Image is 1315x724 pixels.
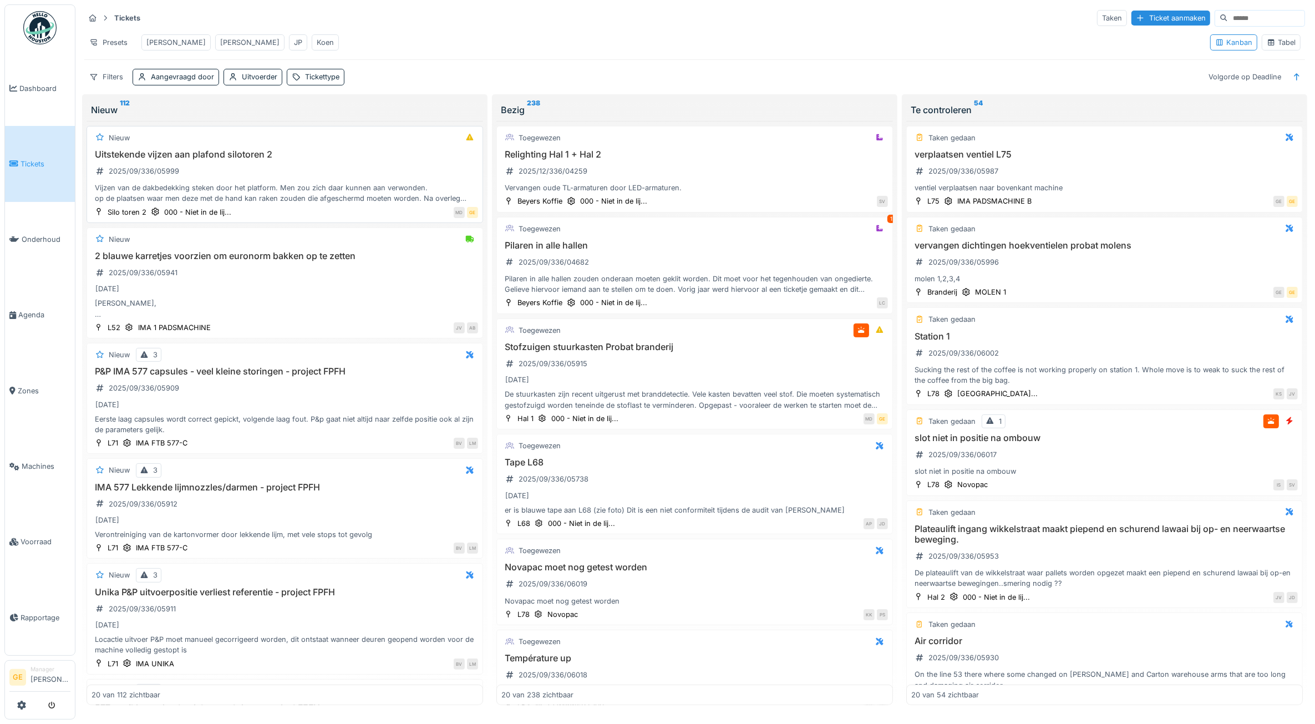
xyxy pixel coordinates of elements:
[501,389,888,410] div: De stuurkasten zijn recent uitgerust met branddetectie. Vele kasten bevatten veel stof. Die moete...
[153,465,158,475] div: 3
[928,551,999,561] div: 2025/09/336/05953
[153,350,158,360] div: 3
[877,196,888,207] div: SV
[136,543,187,553] div: IMA FTB 577-C
[864,609,875,620] div: KK
[31,665,70,674] div: Manager
[5,353,75,428] a: Zones
[911,524,1298,545] h3: Plateaulift ingang wikkelstraat maakt piepend en schurend lawaai bij op- en neerwaartse beweging.
[109,570,130,580] div: Nieuw
[95,515,119,525] div: [DATE]
[501,562,888,573] h3: Novapac moet nog getest worden
[108,322,120,333] div: L52
[92,482,478,493] h3: IMA 577 Lekkende lijmnozzles/darmen - project FPFH
[519,579,587,589] div: 2025/09/336/06019
[18,310,70,320] span: Agenda
[242,72,277,82] div: Uitvoerder
[109,499,177,509] div: 2025/09/336/05912
[138,322,211,333] div: IMA 1 PADSMACHINE
[911,466,1298,477] div: slot niet in positie na ombouw
[22,461,70,472] span: Machines
[547,609,578,620] div: Novopac
[911,364,1298,386] div: Sucking the rest of the coffee is not working properly on station 1. Whole move is to weak to suc...
[92,298,478,319] div: [PERSON_NAME], kan je nog eens zo 2 van die blauwe karretjes bestellen zoals overlaatst . deze zi...
[911,103,1298,117] div: Te controleren
[136,659,174,669] div: IMA UNIKA
[1287,287,1298,298] div: GE
[580,297,647,308] div: 000 - Niet in de lij...
[864,518,875,529] div: AP
[505,490,529,501] div: [DATE]
[927,479,940,490] div: L78
[501,596,888,606] div: Novapac moet nog getest worden
[519,133,561,143] div: Toegewezen
[21,159,70,169] span: Tickets
[467,543,478,554] div: LM
[911,433,1298,443] h3: slot niet in positie na ombouw
[5,504,75,580] a: Voorraad
[467,207,478,218] div: GE
[864,413,875,424] div: MD
[928,257,999,267] div: 2025/09/336/05996
[501,274,888,295] div: Pilaren in alle hallen zouden onderaan moeten geklit worden. Dit moet voor het tegenhouden van on...
[911,568,1298,589] div: De plateaulift van de wikkelstraat waar pallets worden opgezet maakt een piepend en schurend lawa...
[23,11,57,44] img: Badge_color-CXgf-gQk.svg
[519,257,589,267] div: 2025/09/336/04682
[92,587,478,598] h3: Unika P&P uitvoerpositie verliest referentie - project FPFH
[109,350,130,360] div: Nieuw
[927,388,940,399] div: L78
[548,518,615,529] div: 000 - Niet in de lij...
[505,374,529,385] div: [DATE]
[1273,388,1284,399] div: KS
[957,479,988,490] div: Novopac
[108,659,118,669] div: L71
[501,342,888,352] h3: Stofzuigen stuurkasten Probat branderij
[5,428,75,504] a: Machines
[317,37,334,48] div: Koen
[501,149,888,160] h3: Relighting Hal 1 + Hal 2
[108,207,146,217] div: Silo toren 2
[95,620,119,630] div: [DATE]
[957,388,1038,399] div: [GEOGRAPHIC_DATA]...
[519,670,587,680] div: 2025/09/336/06018
[454,207,465,218] div: MD
[5,126,75,201] a: Tickets
[911,240,1298,251] h3: vervangen dichtingen hoekventielen probat molens
[454,543,465,554] div: BV
[928,652,999,663] div: 2025/09/336/05930
[5,202,75,277] a: Onderhoud
[21,612,70,623] span: Rapportage
[501,103,888,117] div: Bezig
[1273,479,1284,490] div: IS
[5,50,75,126] a: Dashboard
[928,314,976,325] div: Taken gedaan
[84,34,133,50] div: Presets
[974,103,983,117] sup: 54
[110,13,145,23] strong: Tickets
[1273,592,1284,603] div: JV
[22,234,70,245] span: Onderhoud
[1287,388,1298,399] div: JV
[517,609,530,620] div: L78
[108,543,118,553] div: L71
[911,274,1298,284] div: molen 1,2,3,4
[1131,11,1210,26] div: Ticket aanmaken
[911,690,979,700] div: 20 van 54 zichtbaar
[467,438,478,449] div: LM
[911,636,1298,646] h3: Air corridor
[928,619,976,630] div: Taken gedaan
[877,413,888,424] div: GE
[501,690,573,700] div: 20 van 238 zichtbaar
[1287,479,1298,490] div: SV
[911,331,1298,342] h3: Station 1
[517,518,530,529] div: L68
[877,297,888,308] div: LC
[1215,37,1252,48] div: Kanban
[928,507,976,518] div: Taken gedaan
[109,133,130,143] div: Nieuw
[454,322,465,333] div: JV
[957,196,1032,206] div: IMA PADSMACHINE B
[927,592,945,603] div: Hal 2
[92,149,478,160] h3: Uitstekende vijzen aan plafond silotoren 2
[911,669,1298,690] div: On the line 53 there where some changed on [PERSON_NAME] and Carton warehouse arms that are too l...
